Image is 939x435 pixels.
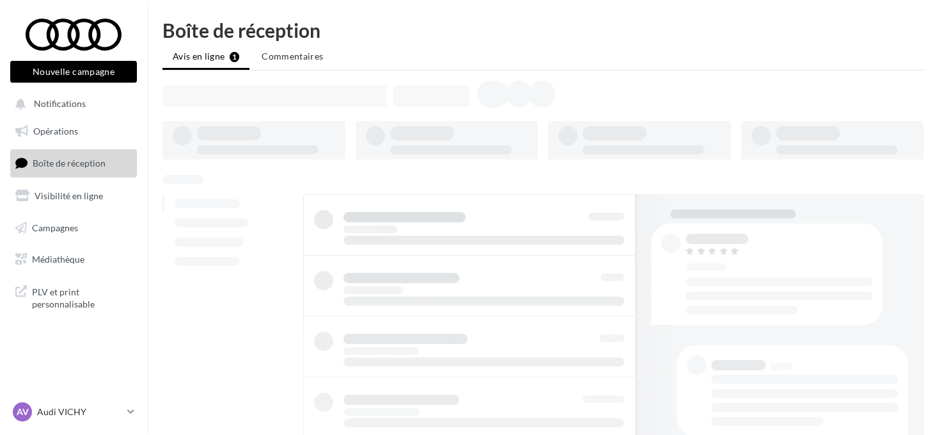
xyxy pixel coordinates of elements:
[8,118,139,145] a: Opérations
[35,190,103,201] span: Visibilité en ligne
[8,215,139,242] a: Campagnes
[8,246,139,273] a: Médiathèque
[10,400,137,424] a: AV Audi VICHY
[10,61,137,83] button: Nouvelle campagne
[37,406,122,418] p: Audi VICHY
[162,21,924,40] div: Boîte de réception
[32,222,78,233] span: Campagnes
[33,126,78,136] span: Opérations
[8,278,139,316] a: PLV et print personnalisable
[17,406,29,418] span: AV
[32,254,84,265] span: Médiathèque
[262,51,323,62] span: Commentaires
[34,99,86,110] span: Notifications
[8,183,139,209] a: Visibilité en ligne
[8,149,139,177] a: Boîte de réception
[32,283,132,311] span: PLV et print personnalisable
[33,158,106,168] span: Boîte de réception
